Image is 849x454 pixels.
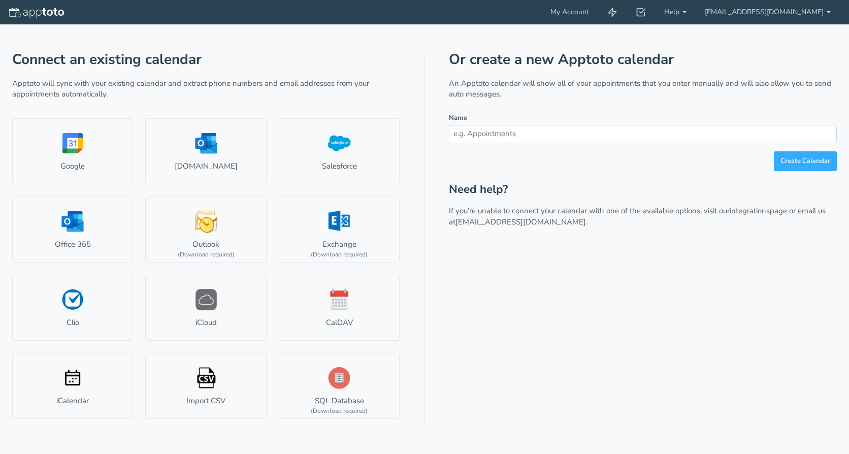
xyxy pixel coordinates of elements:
[12,353,133,419] a: iCalendar
[145,197,266,263] a: Outlook
[279,197,400,263] a: Exchange
[279,275,400,341] a: CalDAV
[178,250,235,259] div: (Download required)
[12,275,133,341] a: Clio
[449,52,837,68] h1: Or create a new Apptoto calendar
[12,118,133,184] a: Google
[449,113,467,123] label: Name
[145,353,266,419] a: Import CSV
[449,125,837,143] input: e.g. Appointments
[311,250,368,259] div: (Download required)
[279,353,400,419] a: SQL Database
[12,52,400,68] h1: Connect an existing calendar
[9,8,64,18] img: logo-apptoto--white.svg
[279,118,400,184] a: Salesforce
[774,151,837,171] button: Create Calendar
[145,118,266,184] a: [DOMAIN_NAME]
[449,206,837,228] p: If you’re unable to connect your calendar with one of the available options, visit our page or em...
[12,78,400,100] p: Apptoto will sync with your existing calendar and extract phone numbers and email addresses from ...
[145,275,266,341] a: iCloud
[455,217,587,227] a: [EMAIL_ADDRESS][DOMAIN_NAME].
[449,183,837,196] h2: Need help?
[12,197,133,263] a: Office 365
[449,78,837,100] p: An Apptoto calendar will show all of your appointments that you enter manually and will also allo...
[730,206,770,216] a: integrations
[311,407,368,415] div: (Download required)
